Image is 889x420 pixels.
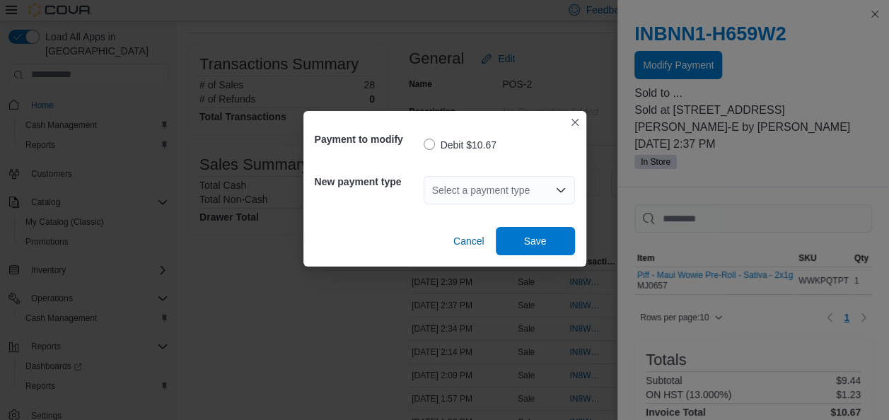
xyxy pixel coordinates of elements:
input: Accessible screen reader label [432,182,434,199]
span: Save [524,234,547,248]
h5: Payment to modify [315,125,421,153]
h5: New payment type [315,168,421,196]
button: Closes this modal window [566,114,583,131]
span: Cancel [453,234,484,248]
label: Debit $10.67 [424,136,496,153]
button: Open list of options [555,185,566,196]
button: Cancel [448,227,490,255]
button: Save [496,227,575,255]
